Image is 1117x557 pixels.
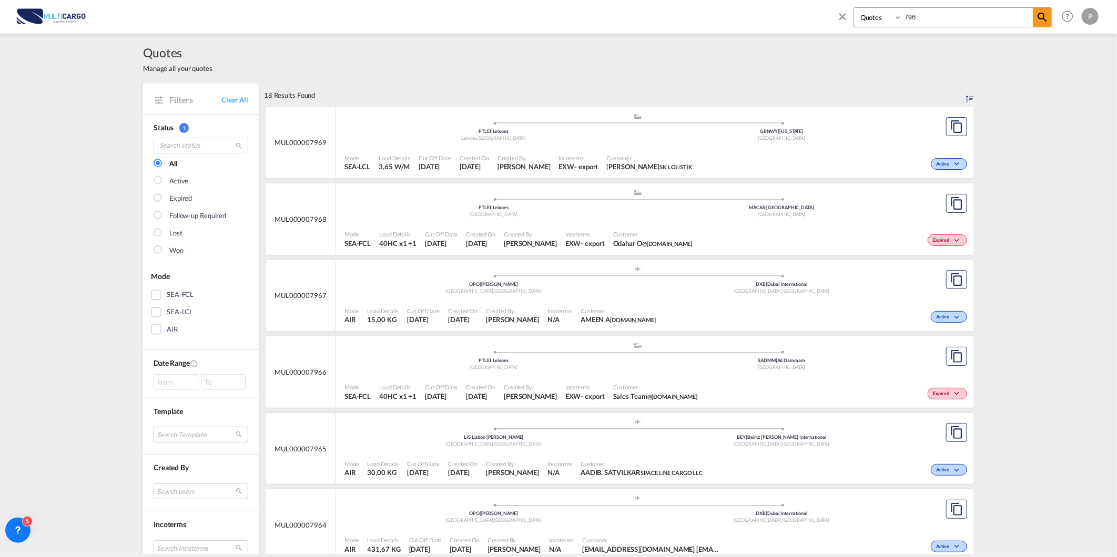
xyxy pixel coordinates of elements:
[445,441,494,447] span: [GEOGRAPHIC_DATA]
[154,123,174,132] span: Status
[154,374,198,390] div: From
[950,503,963,515] md-icon: assets/icons/custom/copyQuote.svg
[765,204,767,210] span: |
[464,434,524,440] span: LIS Lisbon [PERSON_NAME]
[266,413,974,484] div: MUL000007965 assets/icons/custom/ship-fill.svgassets/icons/custom/roll-o-plane.svgOriginLisbon Po...
[778,128,780,134] span: |
[758,364,805,370] span: [GEOGRAPHIC_DATA]
[266,107,974,179] div: MUL000007969 assets/icons/custom/ship-fill.svgassets/icons/custom/roll-o-plane.svgOriginLeixoes P...
[1082,8,1099,25] div: P
[632,114,644,119] md-icon: assets/icons/custom/ship-fill.svg
[547,315,560,324] div: N/A
[607,154,693,162] span: Customer
[931,464,967,476] div: Change Status Here
[758,357,805,363] span: SADMM Ad Dammam
[950,350,963,363] md-icon: assets/icons/custom/copyQuote.svg
[782,517,829,523] span: [GEOGRAPHIC_DATA]
[837,7,854,33] span: icon-close
[952,161,964,167] md-icon: icon-chevron-down
[749,204,814,210] span: MACAS [GEOGRAPHIC_DATA]
[266,183,974,255] div: MUL000007968 assets/icons/custom/ship-fill.svgassets/icons/custom/roll-o-plane.svgOriginLeixoes P...
[1059,7,1082,26] div: Help
[756,510,807,516] span: DXB Dubai International
[549,536,574,544] span: Incoterms
[946,347,967,366] button: Copy Quote
[179,123,189,133] span: 1
[480,510,481,516] span: |
[766,281,767,287] span: |
[407,460,440,468] span: Cut Off Date
[946,500,967,519] button: Copy Quote
[758,135,805,141] span: [GEOGRAPHIC_DATA]
[169,228,182,239] div: Lost
[275,367,327,377] span: MUL000007966
[448,307,478,315] span: Created On
[494,441,542,447] span: [GEOGRAPHIC_DATA]
[154,122,248,133] div: Status 1
[448,315,478,324] span: 31 Jul 2025
[581,468,703,477] span: AADIB. SATVILKAR SPACE LINE CARGO LLC
[491,357,493,363] span: |
[610,316,656,323] span: [DOMAIN_NAME]
[407,468,440,477] span: 31 Jul 2025
[937,314,952,321] span: Active
[379,383,417,391] span: Load Details
[368,545,401,553] span: 431,67 KG
[469,510,518,516] span: OPO [PERSON_NAME]
[486,315,539,324] span: Patricia Barroso
[559,162,575,171] div: EXW
[143,44,212,61] span: Quotes
[491,128,493,134] span: |
[167,324,178,335] div: AIR
[445,517,494,523] span: [GEOGRAPHIC_DATA]
[933,237,952,244] span: Expired
[776,357,777,363] span: |
[478,135,479,141] span: ,
[933,390,952,398] span: Expired
[344,544,359,554] span: AIR
[766,510,767,516] span: |
[581,460,703,468] span: Customer
[275,291,327,300] span: MUL000007967
[641,469,703,476] span: SPACE LINE CARGO LLC
[952,315,964,321] md-icon: icon-chevron-down
[344,162,370,171] span: SEA-LCL
[379,162,410,171] span: 3,65 W/M
[479,128,509,134] span: PTLEI Leixoes
[479,135,526,141] span: [GEOGRAPHIC_DATA]
[466,383,495,391] span: Created On
[450,536,480,544] span: Created On
[565,239,605,248] div: EXW export
[950,120,963,133] md-icon: assets/icons/custom/copyQuote.svg
[737,434,826,440] span: BEY Beirut [PERSON_NAME] International
[782,441,829,447] span: [GEOGRAPHIC_DATA]
[154,374,248,390] span: From To
[782,288,829,294] span: [GEOGRAPHIC_DATA]
[169,159,177,169] div: All
[746,434,747,440] span: |
[494,288,542,294] span: [GEOGRAPHIC_DATA]
[425,230,458,238] span: Cut Off Date
[497,162,551,171] span: Patricia Barroso
[950,197,963,210] md-icon: assets/icons/custom/copyQuote.svg
[1036,11,1049,24] md-icon: icon-magnify
[486,307,539,315] span: Created By
[493,441,494,447] span: ,
[613,239,693,248] span: Odahar O @jlsupplychain.ma
[547,307,572,315] span: Incoterms
[151,272,170,281] span: Mode
[497,154,551,162] span: Created By
[16,5,87,28] img: 82db67801a5411eeacfdbd8acfa81e61.png
[946,270,967,289] button: Copy Quote
[368,468,397,477] span: 30,00 KG
[781,288,782,294] span: ,
[368,315,397,324] span: 15,00 KG
[275,444,327,453] span: MUL000007965
[154,358,190,367] span: Date Range
[582,544,719,554] span: jasmini@sailogmaritime.com jasmini@sailogmaritime.com jasmini@sailogmaritime.com
[581,315,656,324] span: AMEEN A incshipping.com
[559,154,598,162] span: Incoterms
[946,194,967,213] button: Copy Quote
[344,315,359,324] span: AIR
[581,239,605,248] div: - export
